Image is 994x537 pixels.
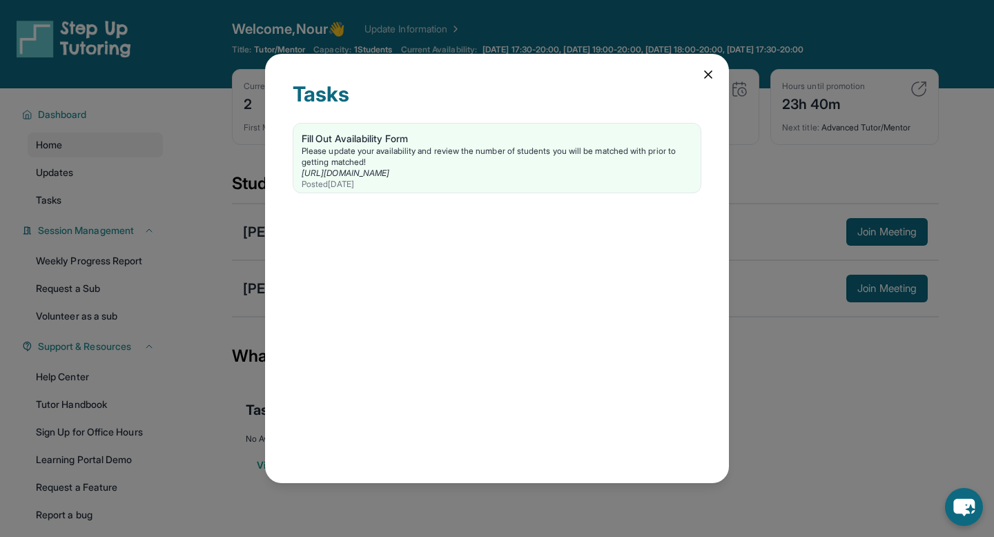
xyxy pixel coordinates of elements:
div: Please update your availability and review the number of students you will be matched with prior ... [302,146,692,168]
div: Tasks [293,81,701,123]
div: Posted [DATE] [302,179,692,190]
div: Fill Out Availability Form [302,132,692,146]
a: Fill Out Availability FormPlease update your availability and review the number of students you w... [293,124,701,193]
button: chat-button [945,488,983,526]
a: [URL][DOMAIN_NAME] [302,168,389,178]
